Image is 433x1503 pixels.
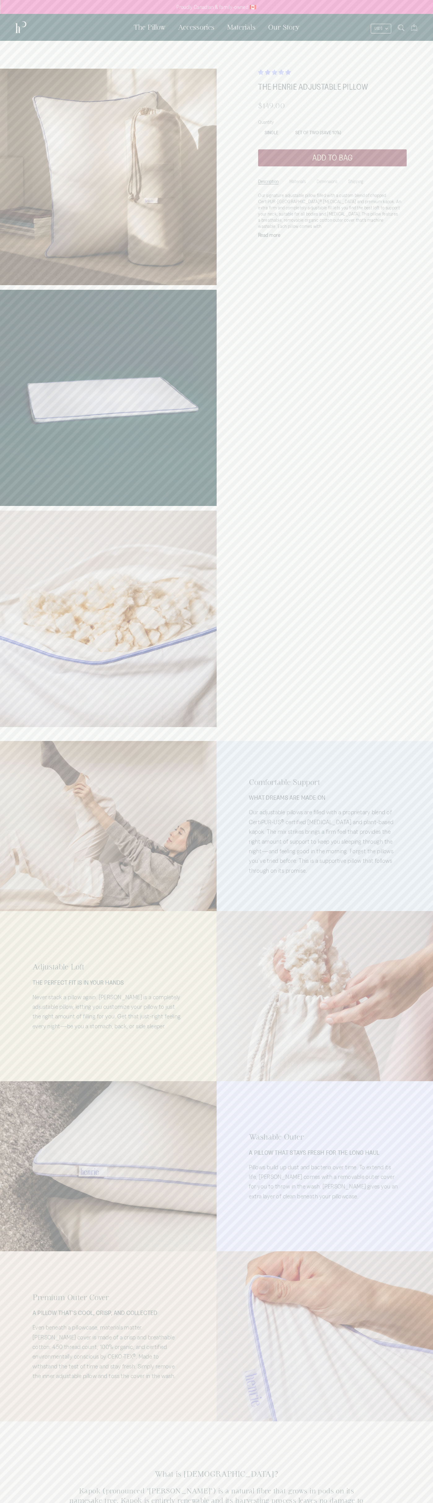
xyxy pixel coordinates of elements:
a: Our Story [262,14,306,41]
span: The Pillow [134,23,166,31]
p: A PILLOW THAT'S COOL, CRISP, AND COLLECTED [32,1309,184,1316]
span: 4.87 stars [258,69,292,75]
h2: Premium Outer Cover [32,1292,184,1303]
span: Set of Two (SAVE 10%) [295,130,341,135]
span: Single [265,130,278,135]
button: Add to bag [258,149,407,166]
p: What Dreams Are Made On [249,794,401,801]
h2: Adjustable Loft [32,961,184,972]
a: Materials [221,14,262,41]
p: Pillows build up dust and bacteria over time. To extend its life, [PERSON_NAME] comes with a remo... [249,1162,401,1201]
a: Accessories [172,14,221,41]
span: $149.00 [258,102,285,109]
li: Description [258,176,279,184]
li: Shipping [348,176,363,184]
h2: Washable Outer [249,1131,401,1142]
span: Our Story [268,23,300,31]
h1: The Henrie Adjustable Pillow [258,80,385,94]
p: THE PERFECT FIT IS IN YOUR HANDS [32,979,184,986]
span: Materials [227,23,256,31]
li: Materials [289,176,306,184]
h2: What is [DEMOGRAPHIC_DATA]? [65,1468,368,1479]
li: Dimensions [317,176,337,184]
span: Accessories [178,23,214,31]
p: Never stack a pillow again. [PERSON_NAME] is a completely adjustable pillow, letting you customiz... [32,992,184,1031]
span: Quantity [258,119,276,125]
button: Read more [258,232,280,238]
p: Our signature adjustable pillow filled with a custom blend of chopped CertiPUR-[GEOGRAPHIC_DATA] ... [258,192,402,229]
button: USD $ [371,24,391,33]
p: A PILLOW THAT STAYS FRESH FOR THE LONG HAUL [249,1149,401,1156]
a: The Pillow [128,14,172,41]
p: Proudly Canadian & family-owned 🇨🇦 [176,4,257,10]
p: Our adjustable pillows are filled with a proprietary blend of CertiPUR-US® certified [MEDICAL_DAT... [249,807,401,875]
p: Even beneath a pillowcase, materials matter. [PERSON_NAME] cover is made of a crisp and breathabl... [32,1322,184,1381]
h2: Comfortable Support [249,777,401,788]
